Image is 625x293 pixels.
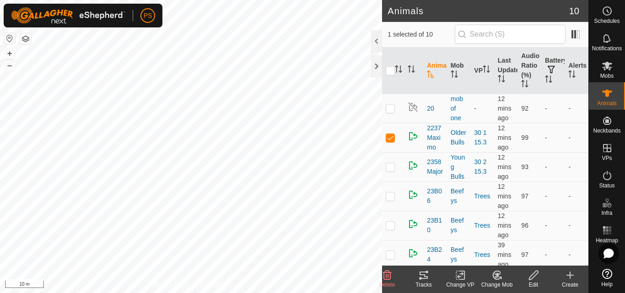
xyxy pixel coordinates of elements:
a: 30 2 15.3 [474,158,486,175]
img: returning on [408,131,419,142]
a: Contact Us [200,281,227,289]
td: - [541,240,565,269]
span: 18 Aug 2025, 11:58 pm [498,241,512,268]
button: + [4,48,15,59]
p-sorticon: Activate to sort [451,72,458,79]
span: 92 [521,105,528,112]
div: Beefys [451,186,467,206]
a: Trees [474,192,490,200]
img: returning off [408,101,419,112]
span: Notifications [592,46,622,51]
div: mob of one [451,94,467,123]
h2: Animals [388,5,569,16]
td: - [565,123,588,152]
div: Change Mob [479,281,515,289]
button: – [4,60,15,71]
span: VPs [602,155,612,161]
input: Search (S) [455,25,566,44]
a: 30 1 15.3 [474,129,486,146]
span: 96 [521,222,528,229]
span: 23B06 [427,186,443,206]
div: Beefys [451,216,467,235]
span: Infra [601,210,612,216]
td: - [541,211,565,240]
td: - [565,211,588,240]
p-sorticon: Activate to sort [483,67,490,74]
span: 19 Aug 2025, 12:25 am [498,124,512,151]
p-sorticon: Activate to sort [408,67,415,74]
th: Audio Ratio (%) [517,48,541,94]
span: Heatmap [596,238,618,243]
p-sorticon: Activate to sort [498,76,505,84]
div: Edit [515,281,552,289]
span: Neckbands [593,128,620,133]
td: - [541,123,565,152]
button: Map Layers [20,33,31,44]
img: Gallagher Logo [11,7,125,24]
span: 19 Aug 2025, 12:25 am [498,212,512,239]
div: Beefys [451,245,467,264]
img: returning on [408,218,419,229]
th: Animal [423,48,447,94]
div: Tracks [405,281,442,289]
span: 10 [569,4,579,18]
td: - [565,240,588,269]
img: returning on [408,160,419,171]
td: - [541,181,565,211]
span: Delete [379,282,395,288]
span: 19 Aug 2025, 12:25 am [498,95,512,122]
img: returning on [408,189,419,200]
span: 93 [521,163,528,170]
th: Mob [447,48,471,94]
span: Status [599,183,614,188]
span: Help [601,282,613,287]
span: 97 [521,192,528,200]
div: Create [552,281,588,289]
th: Alerts [565,48,588,94]
div: Young Bulls [451,153,467,181]
span: PS [144,11,152,21]
div: Older Bulls [451,128,467,147]
a: Privacy Policy [155,281,189,289]
a: Trees [474,222,490,229]
span: 19 Aug 2025, 12:25 am [498,154,512,180]
a: Trees [474,251,490,258]
span: 97 [521,251,528,258]
span: 23B24 [427,245,443,264]
span: 99 [521,134,528,141]
span: 1 selected of 10 [388,30,454,39]
td: - [565,181,588,211]
button: Reset Map [4,33,15,44]
th: VP [470,48,494,94]
a: Help [589,265,625,291]
app-display-virtual-paddock-transition: - [474,105,476,112]
td: - [541,152,565,181]
span: 20 [427,104,434,113]
p-sorticon: Activate to sort [395,67,402,74]
th: Last Updated [494,48,518,94]
div: Change VP [442,281,479,289]
span: 23B10 [427,216,443,235]
td: - [565,94,588,123]
th: Battery [541,48,565,94]
p-sorticon: Activate to sort [427,72,434,79]
span: 2358Major [427,157,443,176]
p-sorticon: Activate to sort [545,77,552,84]
td: - [541,94,565,123]
span: Animals [597,101,617,106]
span: Mobs [600,73,614,79]
p-sorticon: Activate to sort [521,81,528,89]
p-sorticon: Activate to sort [568,72,576,79]
td: - [565,152,588,181]
span: 19 Aug 2025, 12:25 am [498,183,512,209]
span: Schedules [594,18,620,24]
img: returning on [408,248,419,259]
span: 2237Maximo [427,123,443,152]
